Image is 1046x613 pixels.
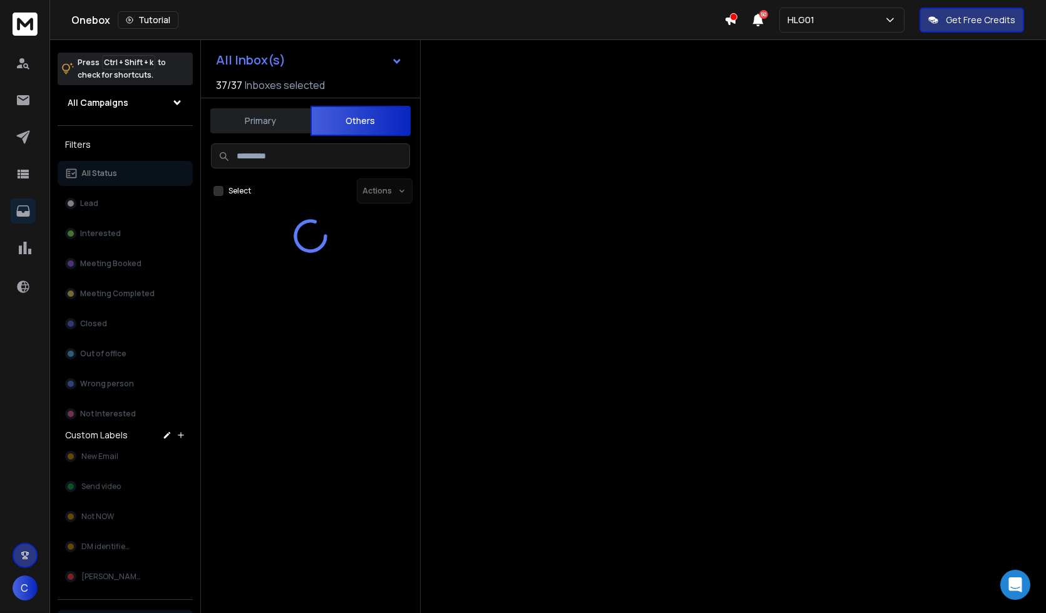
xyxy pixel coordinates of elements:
div: Open Intercom Messenger [1000,570,1030,600]
button: Get Free Credits [920,8,1024,33]
button: Tutorial [118,11,178,29]
h1: All Campaigns [68,96,128,109]
button: All Inbox(s) [206,48,413,73]
label: Select [228,186,251,196]
h3: Filters [58,136,193,153]
div: Onebox [71,11,724,29]
span: 50 [759,10,768,19]
p: HLG01 [787,14,819,26]
span: Ctrl + Shift + k [102,55,155,70]
h3: Custom Labels [65,429,128,441]
button: C [13,575,38,600]
button: All Campaigns [58,90,193,115]
button: Others [310,106,411,136]
span: 37 / 37 [216,78,242,93]
h1: All Inbox(s) [216,54,285,66]
p: Press to check for shortcuts. [78,56,166,81]
button: Primary [210,107,310,135]
h3: Inboxes selected [245,78,325,93]
p: Get Free Credits [946,14,1015,26]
